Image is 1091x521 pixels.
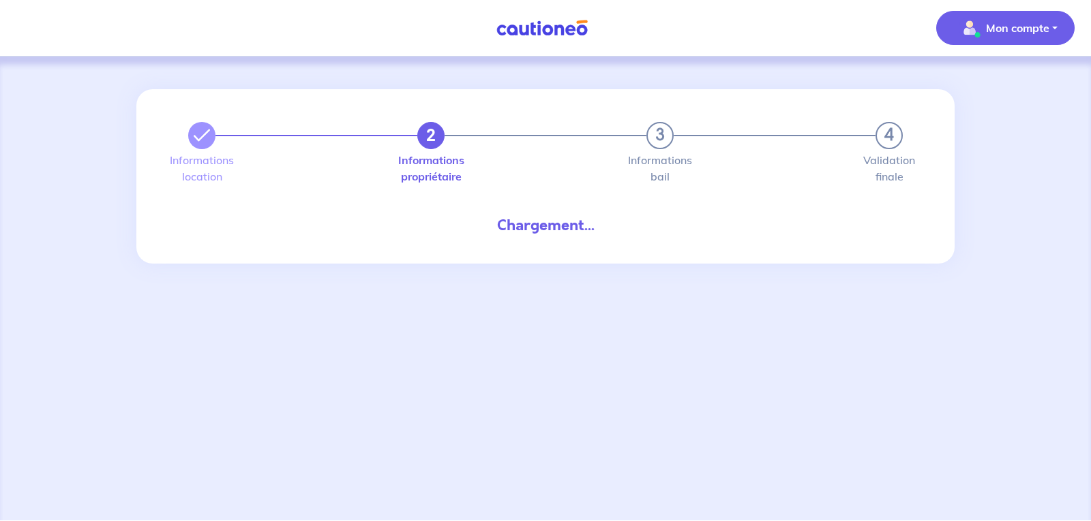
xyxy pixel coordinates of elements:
label: Informations location [188,155,215,182]
p: Mon compte [986,20,1049,36]
label: Informations bail [646,155,674,182]
div: Chargement... [177,215,914,236]
button: illu_account_valid_menu.svgMon compte [936,11,1075,45]
button: 2 [417,122,445,149]
label: Informations propriétaire [417,155,445,182]
img: illu_account_valid_menu.svg [959,17,981,39]
label: Validation finale [876,155,903,182]
img: Cautioneo [491,20,593,37]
